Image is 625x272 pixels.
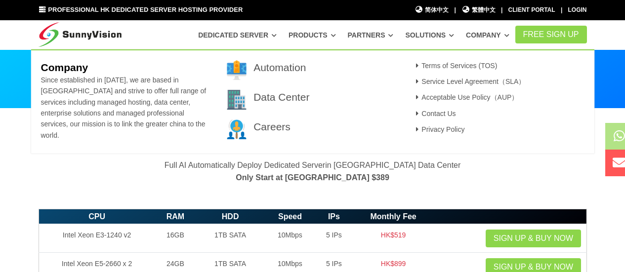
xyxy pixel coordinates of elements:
img: 002-town.png [227,90,247,110]
th: Monthly Fee [353,209,434,224]
a: Automation [253,62,306,73]
td: 16GB [155,224,196,253]
a: Partners [348,26,394,44]
a: Contact Us [413,110,456,117]
a: Company [466,26,509,44]
th: RAM [155,209,196,224]
a: Careers [253,121,291,132]
li: | [561,5,562,15]
td: 1TB SATA [196,224,265,253]
td: 10Mbps [265,224,315,253]
td: HK$519 [353,224,434,253]
a: FREE Sign Up [515,26,587,43]
a: 简体中文 [415,5,449,15]
a: 繁體中文 [461,5,496,15]
td: 5 IPs [315,224,353,253]
img: 001-brand.png [227,60,247,80]
td: Intel Xeon E3-1240 v2 [39,224,155,253]
span: Professional HK Dedicated Server Hosting Provider [48,6,243,13]
a: Data Center [253,91,309,103]
div: Company [31,49,594,154]
a: Terms of Services (TOS) [413,62,498,70]
strong: Only Start at [GEOGRAPHIC_DATA] $389 [236,173,389,182]
span: Since established in [DATE], we are based in [GEOGRAPHIC_DATA] and strive to offer full range of ... [41,76,206,139]
th: IPs [315,209,353,224]
th: CPU [39,209,155,224]
li: | [454,5,456,15]
th: HDD [196,209,265,224]
a: Products [289,26,336,44]
a: Sign up & Buy Now [486,230,581,247]
li: | [501,5,502,15]
a: Service Level Agreement（SLA） [413,78,526,85]
a: Privacy Policy [413,125,465,133]
th: Speed [265,209,315,224]
a: Solutions [405,26,454,44]
a: Dedicated Server [198,26,277,44]
a: Client Portal [508,6,555,13]
img: 003-research.png [227,119,247,139]
b: Company [41,62,88,73]
a: Acceptable Use Policy（AUP） [413,93,519,101]
a: Login [568,6,587,13]
p: Full AI Automatically Deploy Dedicated Serverin [GEOGRAPHIC_DATA] Data Center [39,159,587,184]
